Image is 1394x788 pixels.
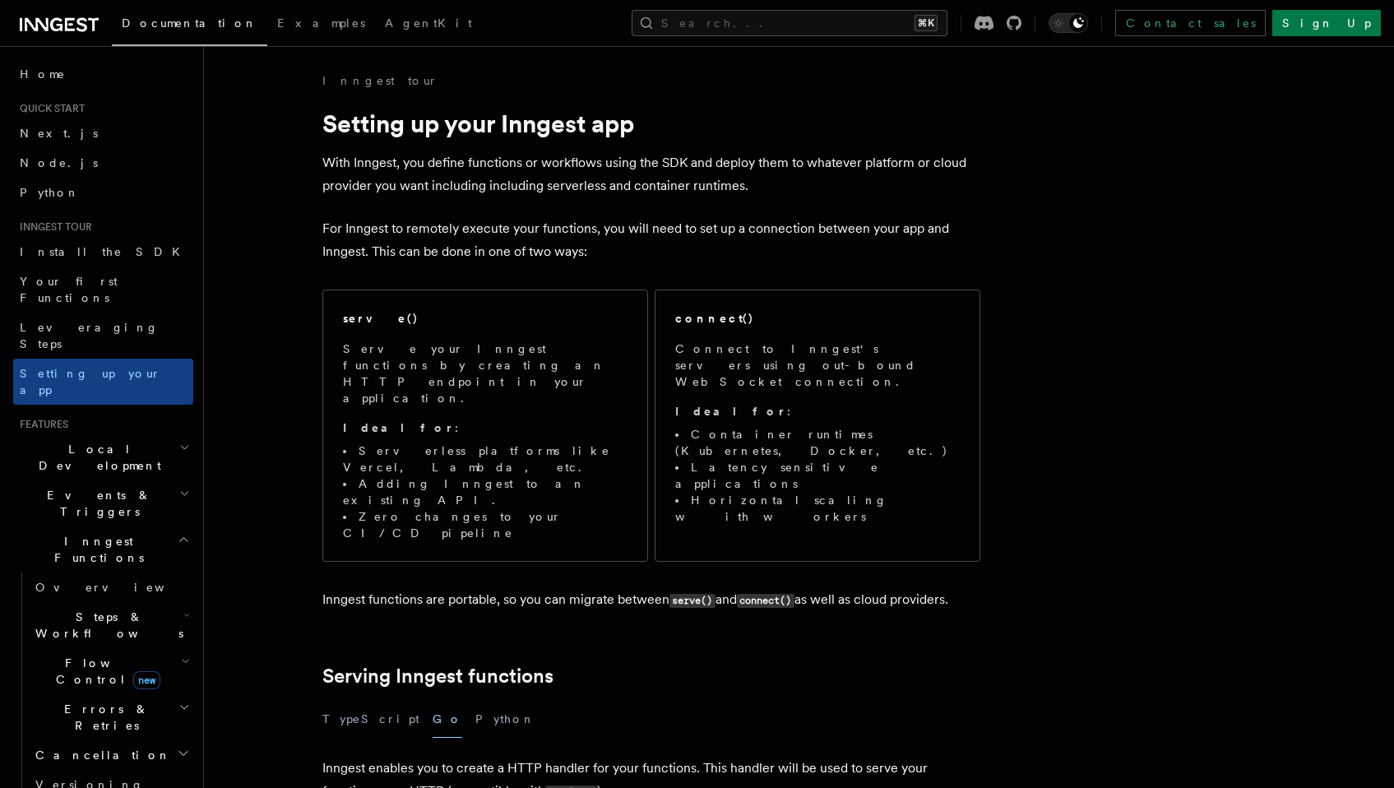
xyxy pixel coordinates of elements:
[20,321,159,350] span: Leveraging Steps
[13,148,193,178] a: Node.js
[29,572,193,602] a: Overview
[675,459,960,492] li: Latency sensitive applications
[675,426,960,459] li: Container runtimes (Kubernetes, Docker, etc.)
[675,403,960,419] p: :
[675,310,754,327] h2: connect()
[20,127,98,140] span: Next.js
[13,220,92,234] span: Inngest tour
[675,405,787,418] strong: Ideal for
[267,5,375,44] a: Examples
[632,10,947,36] button: Search...⌘K
[29,655,181,688] span: Flow Control
[343,419,628,436] p: :
[13,418,68,431] span: Features
[29,602,193,648] button: Steps & Workflows
[13,313,193,359] a: Leveraging Steps
[29,740,193,770] button: Cancellation
[133,671,160,689] span: new
[20,66,66,82] span: Home
[737,594,794,608] code: connect()
[343,310,419,327] h2: serve()
[13,487,179,520] span: Events & Triggers
[322,665,553,688] a: Serving Inngest functions
[13,267,193,313] a: Your first Functions
[1049,13,1088,33] button: Toggle dark mode
[29,648,193,694] button: Flow Controlnew
[20,245,190,258] span: Install the SDK
[655,290,980,562] a: connect()Connect to Inngest's servers using out-bound WebSocket connection.Ideal for:Container ru...
[13,480,193,526] button: Events & Triggers
[669,594,716,608] code: serve()
[433,701,462,738] button: Go
[277,16,365,30] span: Examples
[343,421,455,434] strong: Ideal for
[13,59,193,89] a: Home
[385,16,472,30] span: AgentKit
[13,118,193,148] a: Next.js
[1115,10,1266,36] a: Contact sales
[13,526,193,572] button: Inngest Functions
[29,747,171,763] span: Cancellation
[122,16,257,30] span: Documentation
[322,72,438,89] a: Inngest tour
[20,186,80,199] span: Python
[322,290,648,562] a: serve()Serve your Inngest functions by creating an HTTP endpoint in your application.Ideal for:Se...
[29,701,178,734] span: Errors & Retries
[322,217,980,263] p: For Inngest to remotely execute your functions, you will need to set up a connection between your...
[343,341,628,406] p: Serve your Inngest functions by creating an HTTP endpoint in your application.
[20,156,98,169] span: Node.js
[112,5,267,46] a: Documentation
[343,443,628,475] li: Serverless platforms like Vercel, Lambda, etc.
[20,367,161,396] span: Setting up your app
[343,475,628,508] li: Adding Inngest to an existing API.
[35,581,205,594] span: Overview
[13,102,85,115] span: Quick start
[1272,10,1381,36] a: Sign Up
[475,701,535,738] button: Python
[322,151,980,197] p: With Inngest, you define functions or workflows using the SDK and deploy them to whatever platfor...
[322,588,980,612] p: Inngest functions are portable, so you can migrate between and as well as cloud providers.
[322,701,419,738] button: TypeScript
[13,237,193,267] a: Install the SDK
[343,508,628,541] li: Zero changes to your CI/CD pipeline
[675,341,960,390] p: Connect to Inngest's servers using out-bound WebSocket connection.
[915,15,938,31] kbd: ⌘K
[13,441,179,474] span: Local Development
[375,5,482,44] a: AgentKit
[13,359,193,405] a: Setting up your app
[322,109,980,138] h1: Setting up your Inngest app
[675,492,960,525] li: Horizontal scaling with workers
[13,178,193,207] a: Python
[29,609,183,642] span: Steps & Workflows
[29,694,193,740] button: Errors & Retries
[20,275,118,304] span: Your first Functions
[13,434,193,480] button: Local Development
[13,533,178,566] span: Inngest Functions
